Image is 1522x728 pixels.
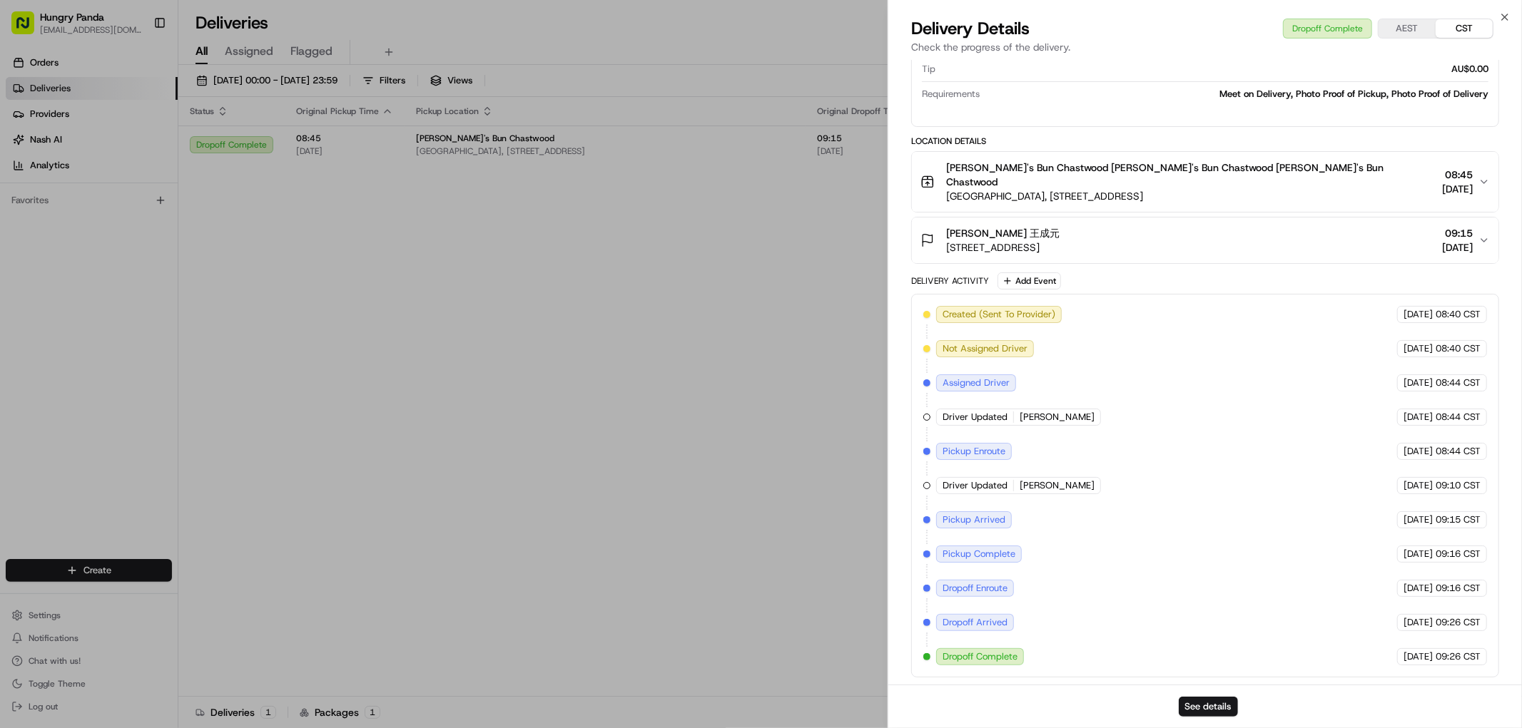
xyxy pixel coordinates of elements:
[1436,650,1481,663] span: 09:26 CST
[1404,479,1433,492] span: [DATE]
[911,135,1499,147] div: Location Details
[30,136,56,162] img: 1753817452368-0c19585d-7be3-40d9-9a41-2dc781b3d1eb
[1436,582,1481,595] span: 09:16 CST
[943,308,1055,321] span: Created (Sent To Provider)
[943,548,1015,560] span: Pickup Complete
[1442,182,1473,196] span: [DATE]
[985,88,1488,101] div: Meet on Delivery, Photo Proof of Pickup, Photo Proof of Delivery
[221,183,260,200] button: See all
[44,221,116,232] span: [PERSON_NAME]
[1436,513,1481,526] span: 09:15 CST
[115,313,235,339] a: 💻API Documentation
[943,411,1008,424] span: Driver Updated
[135,319,229,333] span: API Documentation
[922,88,980,101] span: Requirements
[1436,342,1481,355] span: 08:40 CST
[946,160,1436,189] span: [PERSON_NAME]'s Bun Chastwood [PERSON_NAME]'s Bun Chastwood [PERSON_NAME]'s Bun Chastwood
[101,353,173,364] a: Powered byPylon
[121,320,132,332] div: 💻
[37,92,235,107] input: Clear
[943,376,1010,389] span: Assigned Driver
[943,582,1008,595] span: Dropoff Enroute
[943,616,1008,629] span: Dropoff Arrived
[912,152,1498,212] button: [PERSON_NAME]'s Bun Chastwood [PERSON_NAME]'s Bun Chastwood [PERSON_NAME]'s Bun Chastwood[GEOGRAP...
[1436,616,1481,629] span: 09:26 CST
[1404,650,1433,663] span: [DATE]
[1404,445,1433,458] span: [DATE]
[1436,19,1493,38] button: CST
[946,189,1436,203] span: [GEOGRAPHIC_DATA], [STREET_ADDRESS]
[1404,513,1433,526] span: [DATE]
[55,260,88,271] span: 8月15日
[943,342,1028,355] span: Not Assigned Driver
[9,313,115,339] a: 📗Knowledge Base
[1020,479,1095,492] span: [PERSON_NAME]
[47,260,52,271] span: •
[943,445,1005,458] span: Pickup Enroute
[1404,411,1433,424] span: [DATE]
[922,63,935,76] span: Tip
[14,136,40,162] img: 1736555255976-a54dd68f-1ca7-489b-9aae-adbdc363a1c4
[1442,240,1473,255] span: [DATE]
[29,319,109,333] span: Knowledge Base
[126,221,160,232] span: 8月19日
[941,63,1488,76] div: AU$0.00
[14,320,26,332] div: 📗
[142,354,173,364] span: Pylon
[1404,308,1433,321] span: [DATE]
[1404,616,1433,629] span: [DATE]
[1436,376,1481,389] span: 08:44 CST
[29,222,40,233] img: 1736555255976-a54dd68f-1ca7-489b-9aae-adbdc363a1c4
[1404,376,1433,389] span: [DATE]
[64,150,196,162] div: We're available if you need us!
[14,207,37,230] img: Bea Lacdao
[1404,342,1433,355] span: [DATE]
[14,14,43,43] img: Nash
[1442,226,1473,240] span: 09:15
[243,140,260,158] button: Start new chat
[1179,697,1238,717] button: See details
[1404,548,1433,560] span: [DATE]
[1404,582,1433,595] span: [DATE]
[1442,168,1473,182] span: 08:45
[64,136,234,150] div: Start new chat
[1436,548,1481,560] span: 09:16 CST
[1436,479,1481,492] span: 09:10 CST
[943,479,1008,492] span: Driver Updated
[1436,445,1481,458] span: 08:44 CST
[911,40,1499,54] p: Check the progress of the delivery.
[911,17,1030,40] span: Delivery Details
[118,221,123,232] span: •
[946,240,1060,255] span: [STREET_ADDRESS]
[1020,411,1095,424] span: [PERSON_NAME]
[911,275,989,287] div: Delivery Activity
[998,272,1061,289] button: Add Event
[943,513,1005,526] span: Pickup Arrived
[1436,411,1481,424] span: 08:44 CST
[943,650,1018,663] span: Dropoff Complete
[1379,19,1436,38] button: AEST
[1436,308,1481,321] span: 08:40 CST
[946,226,1060,240] span: [PERSON_NAME] 王成元
[14,57,260,80] p: Welcome 👋
[912,217,1498,263] button: [PERSON_NAME] 王成元[STREET_ADDRESS]09:15[DATE]
[14,185,96,197] div: Past conversations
